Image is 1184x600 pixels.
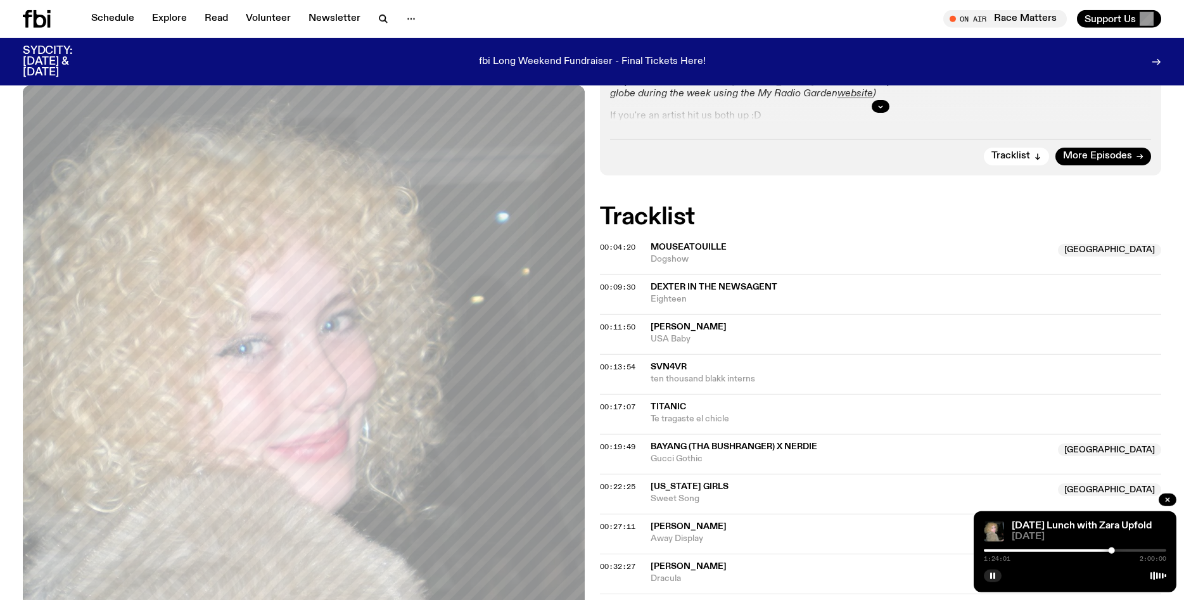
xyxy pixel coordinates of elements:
[238,10,298,28] a: Volunteer
[651,493,1051,505] span: Sweet Song
[651,533,1051,545] span: Away Display
[600,523,635,530] button: 00:27:11
[1085,13,1136,25] span: Support Us
[197,10,236,28] a: Read
[1077,10,1161,28] button: Support Us
[600,284,635,291] button: 00:09:30
[600,561,635,571] span: 00:32:27
[651,362,687,371] span: svn4vr
[600,322,635,332] span: 00:11:50
[23,46,104,78] h3: SYDCITY: [DATE] & [DATE]
[600,442,635,452] span: 00:19:49
[301,10,368,28] a: Newsletter
[651,283,777,291] span: dexter in the newsagent
[600,364,635,371] button: 00:13:54
[984,521,1004,542] img: A digital camera photo of Zara looking to her right at the camera, smiling. She is wearing a ligh...
[600,242,635,252] span: 00:04:20
[651,402,686,411] span: Titanic
[651,243,727,252] span: Mouseatouille
[943,10,1067,28] button: On AirRace Matters
[600,244,635,251] button: 00:04:20
[651,573,1051,585] span: Dracula
[600,404,635,411] button: 00:17:07
[600,521,635,532] span: 00:27:11
[1055,148,1151,165] a: More Episodes
[1058,244,1161,257] span: [GEOGRAPHIC_DATA]
[651,333,1162,345] span: USA Baby
[651,442,817,451] span: BAYANG (tha Bushranger) x Nerdie
[600,282,635,292] span: 00:09:30
[651,322,727,331] span: [PERSON_NAME]
[1140,556,1166,562] span: 2:00:00
[984,148,1049,165] button: Tracklist
[1058,444,1161,456] span: [GEOGRAPHIC_DATA]
[84,10,142,28] a: Schedule
[651,293,1162,305] span: Eighteen
[651,253,1051,265] span: Dogshow
[600,402,635,412] span: 00:17:07
[600,482,635,492] span: 00:22:25
[600,483,635,490] button: 00:22:25
[1058,483,1161,496] span: [GEOGRAPHIC_DATA]
[651,373,1162,385] span: ten thousand blakk interns
[600,563,635,570] button: 00:32:27
[600,362,635,372] span: 00:13:54
[600,206,1162,229] h2: Tracklist
[600,324,635,331] button: 00:11:50
[479,56,706,68] p: fbi Long Weekend Fundraiser - Final Tickets Here!
[1012,532,1166,542] span: [DATE]
[1012,521,1152,531] a: [DATE] Lunch with Zara Upfold
[600,444,635,450] button: 00:19:49
[651,453,1051,465] span: Gucci Gothic
[651,482,729,491] span: [US_STATE] Girls
[651,562,727,571] span: [PERSON_NAME]
[651,413,1162,425] span: Te tragaste el chicle
[991,151,1030,161] span: Tracklist
[651,522,727,531] span: [PERSON_NAME]
[984,556,1010,562] span: 1:24:01
[144,10,194,28] a: Explore
[1063,151,1132,161] span: More Episodes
